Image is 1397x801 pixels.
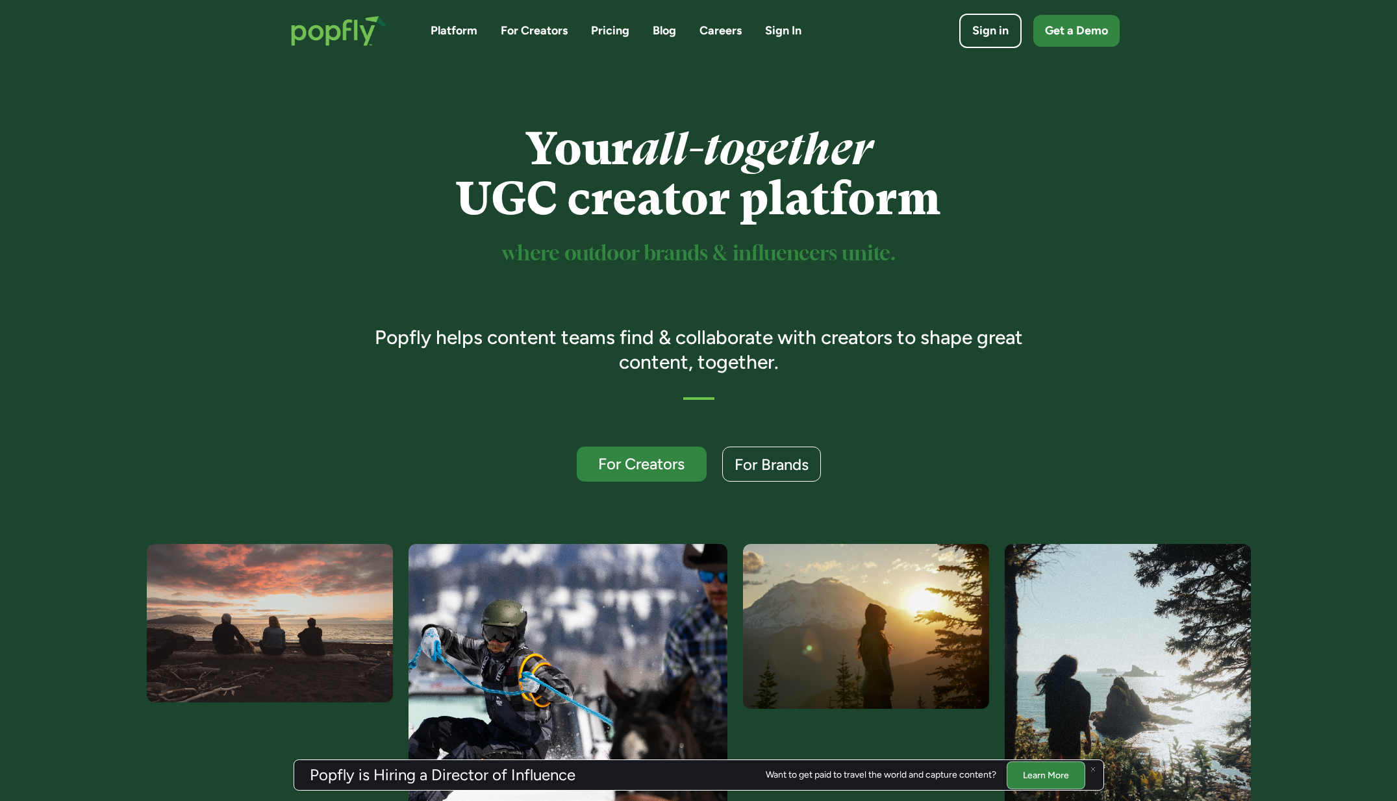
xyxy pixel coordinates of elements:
[653,23,676,39] a: Blog
[722,447,821,482] a: For Brands
[356,325,1041,374] h3: Popfly helps content teams find & collaborate with creators to shape great content, together.
[588,456,695,472] div: For Creators
[1007,761,1085,789] a: Learn More
[356,124,1041,224] h1: Your UGC creator platform
[278,3,399,59] a: home
[735,456,809,473] div: For Brands
[310,767,575,783] h3: Popfly is Hiring a Director of Influence
[1045,23,1108,39] div: Get a Demo
[699,23,742,39] a: Careers
[972,23,1009,39] div: Sign in
[1033,15,1120,47] a: Get a Demo
[501,23,568,39] a: For Creators
[431,23,477,39] a: Platform
[591,23,629,39] a: Pricing
[502,244,896,264] sup: where outdoor brands & influencers unite.
[959,14,1022,48] a: Sign in
[766,770,996,780] div: Want to get paid to travel the world and capture content?
[765,23,801,39] a: Sign In
[633,123,872,175] em: all-together
[577,447,707,482] a: For Creators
